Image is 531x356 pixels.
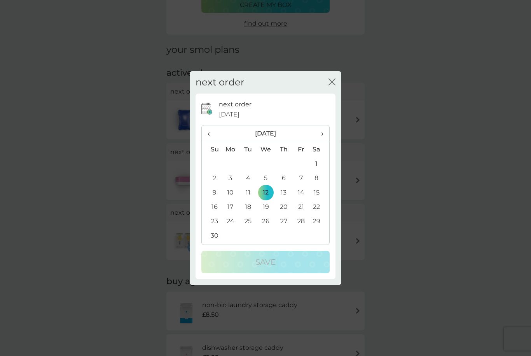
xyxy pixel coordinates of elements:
th: [DATE] [222,125,310,142]
td: 12 [257,185,275,200]
th: Sa [310,142,329,157]
td: 4 [239,171,257,185]
th: Fr [292,142,310,157]
td: 1 [310,156,329,171]
p: Save [255,256,276,268]
th: Mo [222,142,239,157]
span: › [316,125,323,142]
td: 19 [257,200,275,214]
th: Th [275,142,292,157]
td: 5 [257,171,275,185]
th: Tu [239,142,257,157]
td: 22 [310,200,329,214]
td: 15 [310,185,329,200]
td: 9 [202,185,222,200]
td: 11 [239,185,257,200]
td: 24 [222,214,239,228]
button: close [328,78,335,87]
td: 30 [202,228,222,243]
td: 3 [222,171,239,185]
p: next order [219,99,252,109]
td: 18 [239,200,257,214]
td: 10 [222,185,239,200]
td: 2 [202,171,222,185]
td: 21 [292,200,310,214]
td: 13 [275,185,292,200]
td: 7 [292,171,310,185]
th: Su [202,142,222,157]
th: We [257,142,275,157]
td: 26 [257,214,275,228]
td: 16 [202,200,222,214]
td: 14 [292,185,310,200]
h2: next order [196,77,245,88]
span: [DATE] [219,109,239,120]
td: 20 [275,200,292,214]
td: 17 [222,200,239,214]
td: 27 [275,214,292,228]
td: 8 [310,171,329,185]
td: 28 [292,214,310,228]
td: 6 [275,171,292,185]
button: Save [201,251,330,273]
td: 25 [239,214,257,228]
td: 29 [310,214,329,228]
td: 23 [202,214,222,228]
span: ‹ [208,125,216,142]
